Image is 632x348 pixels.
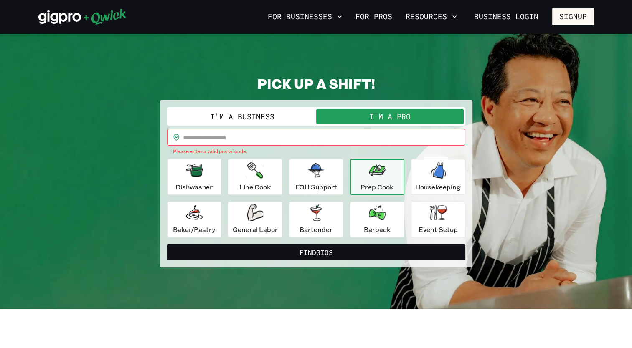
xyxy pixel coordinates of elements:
[167,159,221,195] button: Dishwasher
[350,202,404,237] button: Barback
[239,182,271,192] p: Line Cook
[233,224,278,235] p: General Labor
[289,202,343,237] button: Bartender
[289,159,343,195] button: FOH Support
[228,159,282,195] button: Line Cook
[411,159,465,195] button: Housekeeping
[364,224,391,235] p: Barback
[228,202,282,237] button: General Labor
[300,224,332,235] p: Bartender
[352,10,396,24] a: For Pros
[552,8,594,25] button: Signup
[415,182,461,192] p: Housekeeping
[467,8,546,25] a: Business Login
[167,202,221,237] button: Baker/Pastry
[167,244,465,261] button: FindGigs
[350,159,404,195] button: Prep Cook
[295,182,337,192] p: FOH Support
[402,10,460,24] button: Resources
[173,147,459,156] p: Please enter a valid postal code.
[169,109,316,124] button: I'm a Business
[419,224,458,235] p: Event Setup
[175,182,213,192] p: Dishwasher
[411,202,465,237] button: Event Setup
[160,75,472,92] h2: PICK UP A SHIFT!
[173,224,215,235] p: Baker/Pastry
[264,10,345,24] button: For Businesses
[316,109,464,124] button: I'm a Pro
[360,182,393,192] p: Prep Cook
